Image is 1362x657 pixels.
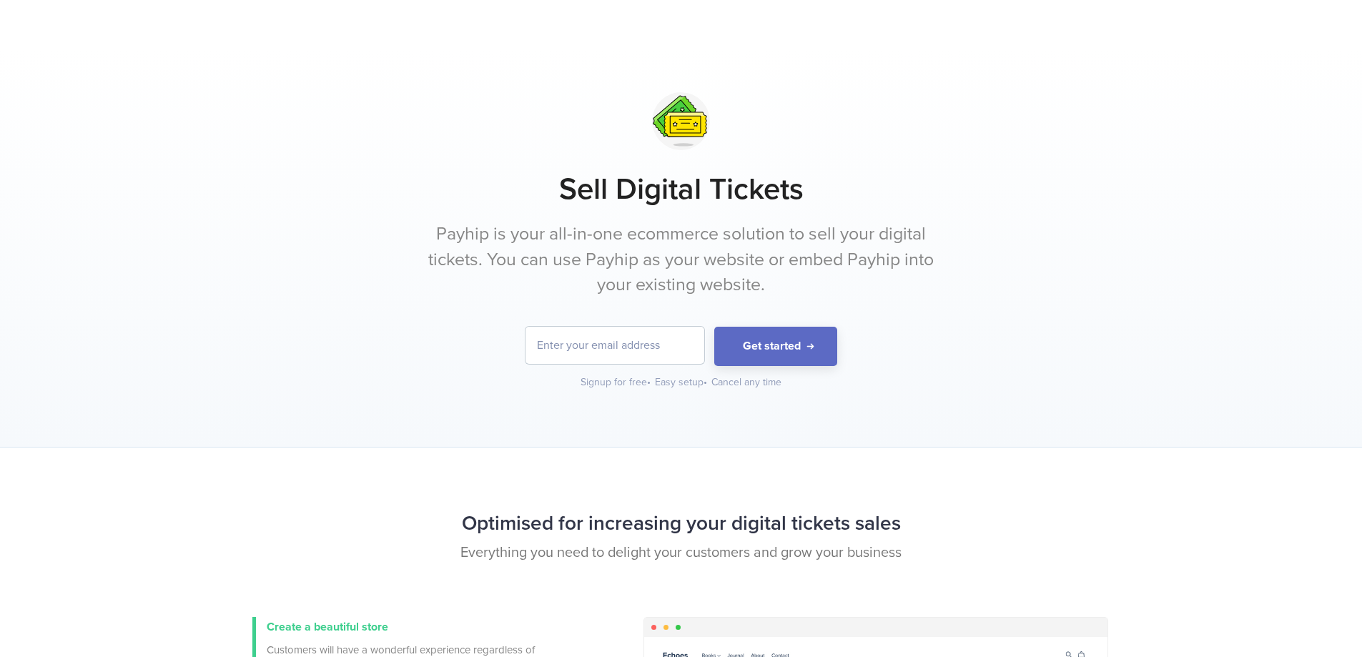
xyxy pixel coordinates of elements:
h1: Sell Digital Tickets [252,172,1110,207]
div: Cancel any time [711,375,781,390]
p: Everything you need to delight your customers and grow your business [252,543,1110,563]
p: Payhip is your all-in-one ecommerce solution to sell your digital tickets. You can use Payhip as ... [413,222,949,298]
div: Easy setup [655,375,709,390]
input: Enter your email address [525,327,704,364]
span: • [704,376,707,388]
span: Create a beautiful store [267,620,388,634]
div: Signup for free [581,375,652,390]
img: svg+xml;utf8,%3Csvg%20viewBox%3D%220%200%20100%20100%22%20xmlns%3D%22http%3A%2F%2Fwww.w3.org%2F20... [645,85,717,157]
h2: Optimised for increasing your digital tickets sales [252,505,1110,543]
span: • [647,376,651,388]
button: Get started [714,327,837,366]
